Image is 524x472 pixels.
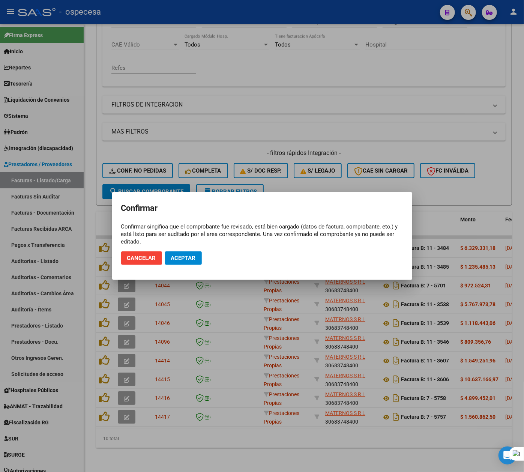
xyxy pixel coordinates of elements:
[121,201,403,215] h2: Confirmar
[165,251,202,265] button: Aceptar
[121,251,162,265] button: Cancelar
[498,446,516,464] div: Open Intercom Messenger
[121,223,403,245] div: Confirmar singifica que el comprobante fue revisado, está bien cargado (datos de factura, comprob...
[171,255,196,262] span: Aceptar
[127,255,156,262] span: Cancelar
